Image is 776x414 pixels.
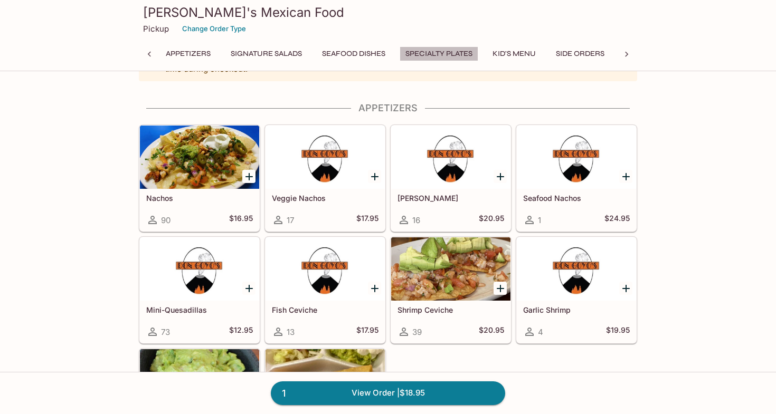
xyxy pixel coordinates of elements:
[400,46,478,61] button: Specialty Plates
[271,381,505,405] a: 1View Order |$18.95
[140,349,259,412] div: Guacamole
[391,237,511,343] a: Shrimp Ceviche39$20.95
[523,194,630,203] h5: Seafood Nachos
[287,327,295,337] span: 13
[143,24,169,34] p: Pickup
[398,305,504,314] h5: Shrimp Ceviche
[619,170,632,183] button: Add Seafood Nachos
[140,237,259,301] div: Mini-Quesadillas
[516,237,637,343] a: Garlic Shrimp4$19.95
[139,102,637,114] h4: Appetizers
[242,170,255,183] button: Add Nachos
[242,282,255,295] button: Add Mini-Quesadillas
[140,126,259,189] div: Nachos
[265,125,385,232] a: Veggie Nachos17$17.95
[139,237,260,343] a: Mini-Quesadillas73$12.95
[398,194,504,203] h5: [PERSON_NAME]
[161,327,170,337] span: 73
[229,325,253,338] h5: $12.95
[139,125,260,232] a: Nachos90$16.95
[356,325,378,338] h5: $17.95
[391,126,510,189] div: Fajita Nachos
[160,46,216,61] button: Appetizers
[146,194,253,203] h5: Nachos
[550,46,610,61] button: Side Orders
[538,215,541,225] span: 1
[177,21,251,37] button: Change Order Type
[516,125,637,232] a: Seafood Nachos1$24.95
[487,46,542,61] button: Kid's Menu
[368,170,381,183] button: Add Veggie Nachos
[606,325,630,338] h5: $19.95
[266,349,385,412] div: Taquitos
[272,305,378,314] h5: Fish Ceviche
[265,237,385,343] a: Fish Ceviche13$17.95
[619,282,632,295] button: Add Garlic Shrimp
[161,215,171,225] span: 90
[494,282,507,295] button: Add Shrimp Ceviche
[479,325,504,338] h5: $20.95
[356,214,378,226] h5: $17.95
[517,126,636,189] div: Seafood Nachos
[538,327,543,337] span: 4
[368,282,381,295] button: Add Fish Ceviche
[479,214,504,226] h5: $20.95
[143,4,633,21] h3: [PERSON_NAME]'s Mexican Food
[316,46,391,61] button: Seafood Dishes
[391,125,511,232] a: [PERSON_NAME]16$20.95
[229,214,253,226] h5: $16.95
[266,126,385,189] div: Veggie Nachos
[276,386,292,401] span: 1
[266,237,385,301] div: Fish Ceviche
[287,215,294,225] span: 17
[494,170,507,183] button: Add Fajita Nachos
[412,327,422,337] span: 39
[517,237,636,301] div: Garlic Shrimp
[412,215,420,225] span: 16
[146,305,253,314] h5: Mini-Quesadillas
[604,214,630,226] h5: $24.95
[523,305,630,314] h5: Garlic Shrimp
[272,194,378,203] h5: Veggie Nachos
[391,237,510,301] div: Shrimp Ceviche
[225,46,308,61] button: Signature Salads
